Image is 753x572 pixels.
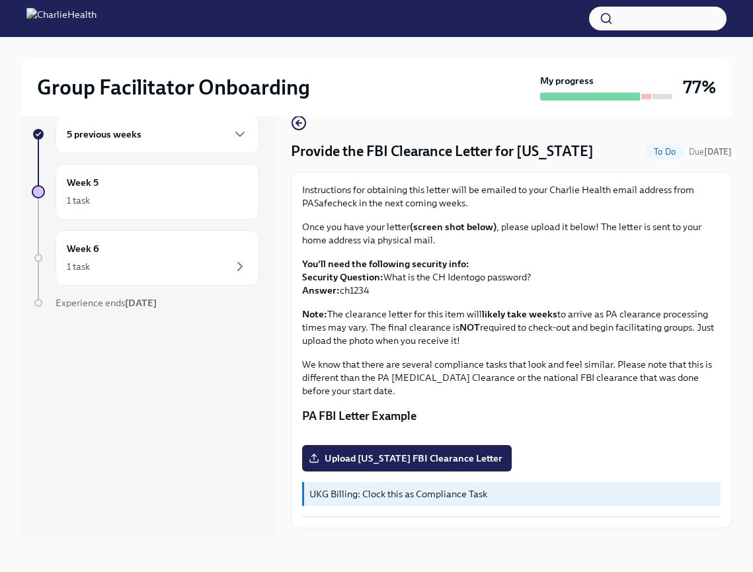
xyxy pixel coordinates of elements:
[125,297,157,309] strong: [DATE]
[302,308,327,320] strong: Note:
[67,260,90,273] div: 1 task
[67,175,99,190] h6: Week 5
[302,284,340,296] strong: Answer:
[302,220,721,247] p: Once you have your letter , please upload it below! The letter is sent to your home address via p...
[291,142,594,161] h4: Provide the FBI Clearance Letter for [US_STATE]
[540,74,594,87] strong: My progress
[32,230,259,286] a: Week 61 task
[689,145,732,158] span: September 16th, 2025 10:00
[302,271,383,283] strong: Security Question:
[646,147,684,157] span: To Do
[482,308,557,320] strong: likely take weeks
[302,307,721,347] p: The clearance letter for this item will to arrive as PA clearance processing times may vary. The ...
[689,147,732,157] span: Due
[56,297,157,309] span: Experience ends
[704,147,732,157] strong: [DATE]
[56,115,259,153] div: 5 previous weeks
[311,452,502,465] span: Upload [US_STATE] FBI Clearance Letter
[302,445,512,471] label: Upload [US_STATE] FBI Clearance Letter
[302,358,721,397] p: We know that there are several compliance tasks that look and feel similar. Please note that this...
[26,8,97,29] img: CharlieHealth
[302,408,721,424] p: PA FBI Letter Example
[410,221,496,233] strong: (screen shot below)
[302,257,721,297] p: What is the CH Identogo password? ch1234
[459,321,480,333] strong: NOT
[67,194,90,207] div: 1 task
[302,183,721,210] p: Instructions for obtaining this letter will be emailed to your Charlie Health email address from ...
[302,258,469,270] strong: You'll need the following security info:
[309,487,715,501] p: UKG Billing: Clock this as Compliance Task
[67,127,141,142] h6: 5 previous weeks
[32,164,259,220] a: Week 51 task
[67,241,99,256] h6: Week 6
[37,74,310,101] h2: Group Facilitator Onboarding
[683,75,716,99] h3: 77%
